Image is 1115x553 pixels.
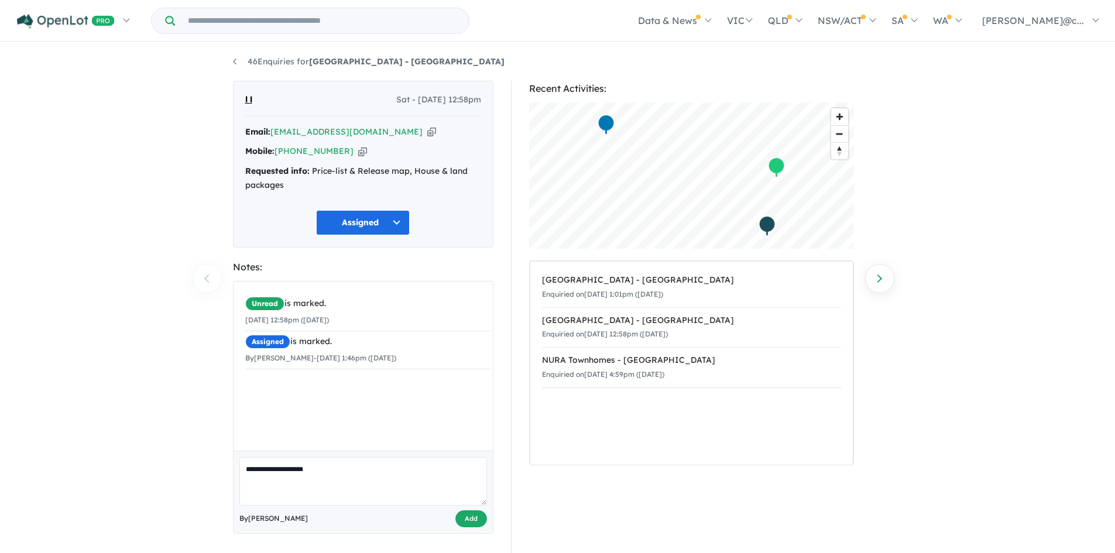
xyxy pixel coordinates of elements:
span: l l [245,93,252,107]
span: Sat - [DATE] 12:58pm [396,93,481,107]
span: [PERSON_NAME]@c... [982,15,1084,26]
div: is marked. [245,297,490,311]
a: [GEOGRAPHIC_DATA] - [GEOGRAPHIC_DATA]Enquiried on[DATE] 12:58pm ([DATE]) [542,307,841,348]
small: Enquiried on [DATE] 1:01pm ([DATE]) [542,290,663,298]
a: [EMAIL_ADDRESS][DOMAIN_NAME] [270,126,423,137]
div: Notes: [233,259,493,275]
a: [GEOGRAPHIC_DATA] - [GEOGRAPHIC_DATA]Enquiried on[DATE] 1:01pm ([DATE]) [542,267,841,308]
span: Assigned [245,335,290,349]
div: [GEOGRAPHIC_DATA] - [GEOGRAPHIC_DATA] [542,273,841,287]
a: [PHONE_NUMBER] [275,146,354,156]
input: Try estate name, suburb, builder or developer [177,8,466,33]
a: NURA Townhomes - [GEOGRAPHIC_DATA]Enquiried on[DATE] 4:59pm ([DATE]) [542,347,841,388]
small: [DATE] 12:58pm ([DATE]) [245,315,329,324]
a: 46Enquiries for[GEOGRAPHIC_DATA] - [GEOGRAPHIC_DATA] [233,56,505,67]
small: Enquiried on [DATE] 4:59pm ([DATE]) [542,370,664,379]
strong: [GEOGRAPHIC_DATA] - [GEOGRAPHIC_DATA] [309,56,505,67]
strong: Requested info: [245,166,310,176]
strong: Email: [245,126,270,137]
div: [GEOGRAPHIC_DATA] - [GEOGRAPHIC_DATA] [542,314,841,328]
button: Add [455,510,487,527]
canvas: Map [529,102,854,249]
button: Reset bearing to north [831,142,848,159]
div: Recent Activities: [529,81,854,97]
span: Reset bearing to north [831,143,848,159]
span: Unread [245,297,284,311]
img: Openlot PRO Logo White [17,14,115,29]
span: Zoom out [831,126,848,142]
div: is marked. [245,335,490,349]
button: Assigned [316,210,410,235]
span: By [PERSON_NAME] [239,513,308,524]
button: Zoom in [831,108,848,125]
strong: Mobile: [245,146,275,156]
div: Map marker [597,114,615,136]
div: Map marker [758,215,776,237]
div: NURA Townhomes - [GEOGRAPHIC_DATA] [542,353,841,367]
button: Copy [427,126,436,138]
button: Copy [358,145,367,157]
div: Map marker [767,157,785,178]
small: By [PERSON_NAME] - [DATE] 1:46pm ([DATE]) [245,353,396,362]
nav: breadcrumb [233,55,883,69]
button: Zoom out [831,125,848,142]
div: Price-list & Release map, House & land packages [245,164,481,193]
small: Enquiried on [DATE] 12:58pm ([DATE]) [542,329,668,338]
